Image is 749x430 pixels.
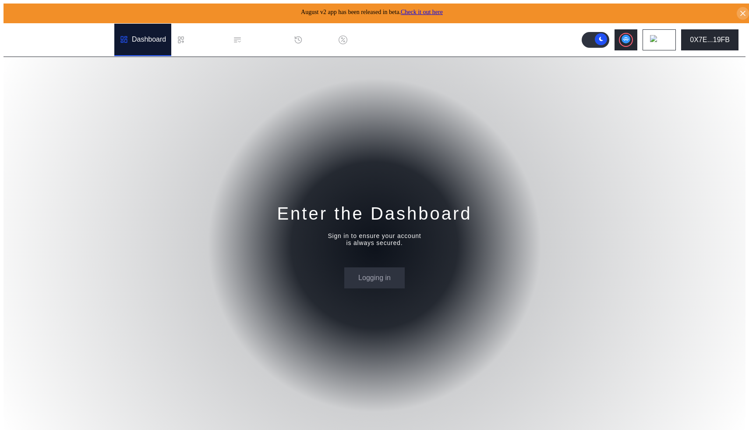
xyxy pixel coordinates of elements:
[681,29,738,50] button: 0X7E...19FB
[328,232,421,246] div: Sign in to ensure your account is always secured.
[114,24,171,56] a: Dashboard
[171,24,228,56] a: Loan Book
[344,267,405,288] button: Logging in
[289,24,333,56] a: History
[643,29,676,50] button: chain logo
[401,9,443,15] a: Check it out here
[189,36,223,44] div: Loan Book
[245,36,283,44] div: Permissions
[228,24,289,56] a: Permissions
[690,36,730,44] div: 0X7E...19FB
[277,202,472,225] div: Enter the Dashboard
[650,35,660,45] img: chain logo
[306,36,328,44] div: History
[301,9,443,15] span: August v2 app has been released in beta.
[333,24,409,56] a: Discount Factors
[132,36,166,43] div: Dashboard
[351,36,403,44] div: Discount Factors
